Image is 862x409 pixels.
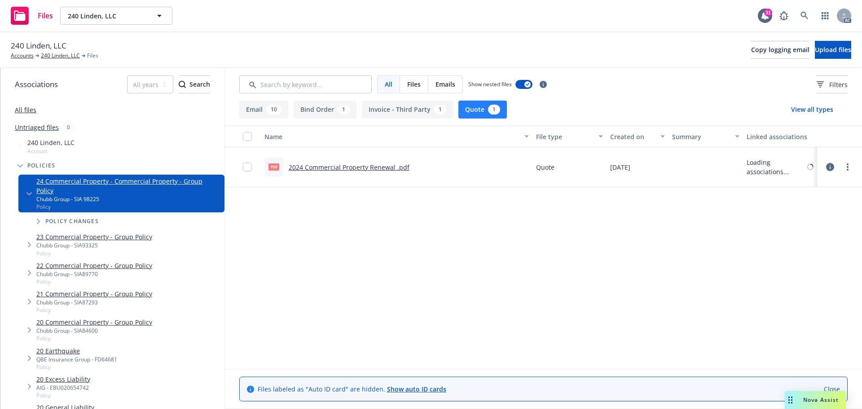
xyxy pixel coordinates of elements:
span: Files [87,52,98,60]
a: 2024 Commercial Property Renewal .pdf [289,163,409,172]
span: Copy logging email [751,45,809,54]
span: Account [27,147,75,155]
a: 20 Excess Liability [36,374,90,384]
div: 10 [266,105,281,114]
div: 1 [338,105,350,114]
span: Policy [36,334,152,342]
button: File type [532,126,607,147]
a: Untriaged files [15,123,59,132]
span: Policy changes [45,219,99,224]
button: Invoice - Third Party [362,101,453,119]
span: Quote [536,163,554,172]
div: Chubb Group - SIA87293 [36,299,152,306]
button: Name [261,126,532,147]
span: 240 Linden, LLC [11,40,66,52]
a: Search [796,7,814,25]
span: Policy [36,363,117,371]
a: Show auto ID cards [387,385,446,393]
svg: Search [179,81,186,88]
div: Search [179,76,210,93]
span: All [385,79,392,89]
span: Files labeled as "Auto ID card" are hidden. [258,384,446,394]
span: Policy [36,306,152,314]
a: Switch app [816,7,834,25]
span: Files [407,79,421,89]
a: 23 Commercial Property - Group Policy [36,232,152,242]
a: 22 Commercial Property - Group Policy [36,261,152,270]
div: Drag to move [785,391,796,409]
div: 1 [488,105,500,114]
span: [DATE] [610,163,630,172]
a: 20 Earthquake [36,346,117,356]
button: Upload files [815,41,851,59]
a: Close [824,384,840,394]
span: Policy [36,250,152,257]
a: Report a Bug [775,7,793,25]
span: Policies [27,163,56,168]
div: Summary [672,132,730,141]
a: more [842,162,853,172]
div: Chubb Group - SIA 98225 [36,195,221,203]
a: Files [7,3,57,28]
button: 240 Linden, LLC [60,7,172,25]
a: 240 Linden, LLC [41,52,80,60]
span: Filters [829,80,848,89]
span: pdf [268,163,279,170]
div: Name [264,132,519,141]
span: Policy [36,203,221,211]
a: 21 Commercial Property - Group Policy [36,289,152,299]
a: 24 Commercial Property - Commercial Property - Group Policy [36,176,221,195]
div: Linked associations [747,132,814,141]
div: 31 [764,9,772,17]
span: Filters [817,80,848,89]
button: View all types [777,101,848,119]
button: Linked associations [743,126,818,147]
button: Quote [458,101,507,119]
a: 20 Commercial Property - Group Policy [36,317,152,327]
input: Select all [243,132,252,141]
div: Created on [610,132,655,141]
button: Bind Order [294,101,356,119]
button: Created on [607,126,668,147]
span: Associations [15,79,58,90]
div: Loading associations... [747,158,806,176]
span: Policy [36,278,152,286]
div: AIG - EBU020654742 [36,384,90,391]
input: Toggle Row Selected [243,163,252,172]
span: Policy [36,391,90,399]
div: QBE Insurance Group - FD64681 [36,356,117,363]
button: Email [239,101,288,119]
a: All files [15,106,36,114]
input: Search by keyword... [239,75,372,93]
button: Summary [668,126,743,147]
div: Chubb Group - SIA89770 [36,270,152,278]
span: 240 Linden, LLC [68,11,145,21]
span: 240 Linden, LLC [27,138,75,147]
span: Nova Assist [803,396,839,404]
div: 1 [434,105,446,114]
button: Copy logging email [751,41,809,59]
button: Nova Assist [785,391,846,409]
div: Chubb Group - SIA84600 [36,327,152,334]
div: 0 [62,122,75,132]
span: Emails [435,79,455,89]
span: Show nested files [468,80,512,88]
div: Chubb Group - SIA93325 [36,242,152,249]
div: File type [536,132,594,141]
button: SearchSearch [179,75,210,93]
a: Accounts [11,52,34,60]
button: Filters [817,75,848,93]
span: Files [38,12,53,19]
span: Upload files [815,45,851,54]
